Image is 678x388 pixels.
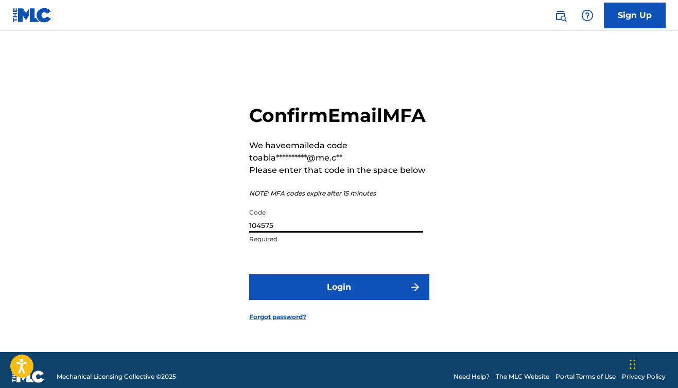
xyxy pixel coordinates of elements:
[550,5,571,26] a: Public Search
[622,372,666,381] a: Privacy Policy
[409,281,421,293] img: f7272a7cc735f4ea7f67.svg
[555,372,616,381] a: Portal Terms of Use
[496,372,549,381] a: The MLC Website
[249,274,429,300] button: Login
[454,372,490,381] a: Need Help?
[57,372,176,381] span: Mechanical Licensing Collective © 2025
[249,235,423,244] p: Required
[554,9,567,22] img: search
[249,312,306,322] a: Forgot password?
[630,349,636,380] div: Drag
[249,189,429,198] p: NOTE: MFA codes expire after 15 minutes
[12,371,44,383] img: logo
[627,339,678,388] iframe: Chat Widget
[249,104,429,127] h2: Confirm Email MFA
[12,8,52,23] img: MLC Logo
[577,5,598,26] div: Help
[604,3,666,28] a: Sign Up
[249,164,429,177] p: Please enter that code in the space below
[581,9,594,22] img: help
